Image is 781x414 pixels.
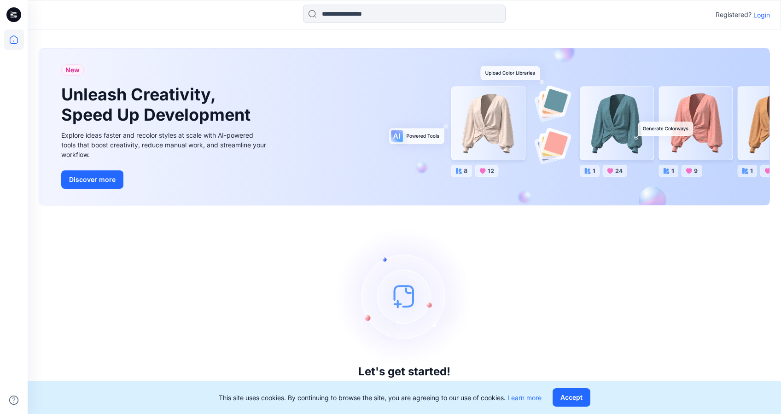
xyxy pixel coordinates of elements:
img: empty-state-image.svg [335,227,473,365]
p: Registered? [716,9,752,20]
a: Discover more [61,170,268,189]
div: Explore ideas faster and recolor styles at scale with AI-powered tools that boost creativity, red... [61,130,268,159]
button: Discover more [61,170,123,189]
h1: Unleash Creativity, Speed Up Development [61,85,255,124]
button: Accept [553,388,590,407]
h3: Let's get started! [358,365,450,378]
p: This site uses cookies. By continuing to browse the site, you are agreeing to our use of cookies. [219,393,542,402]
p: Login [753,10,770,20]
span: New [65,64,80,76]
a: Learn more [507,394,542,402]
